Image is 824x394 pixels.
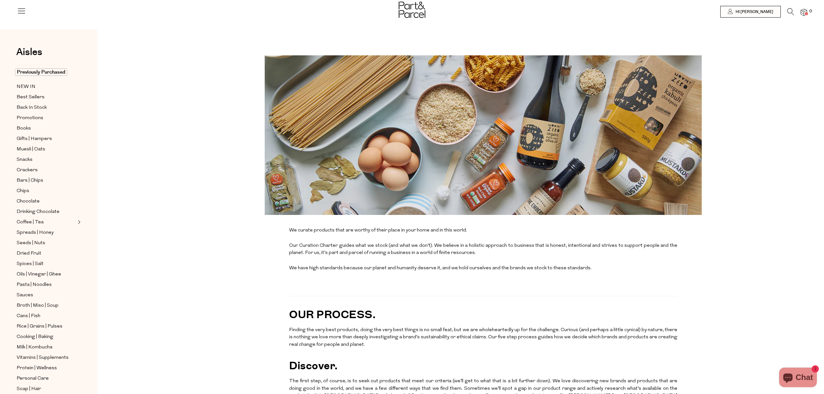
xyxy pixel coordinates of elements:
a: Sauces [17,291,76,299]
span: Protein | Wellness [17,364,57,372]
a: Snacks [17,156,76,164]
a: Pasta | Noodles [17,281,76,289]
h2: Discover. [289,354,677,375]
a: NEW IN [17,83,76,91]
a: Personal Care [17,374,76,383]
span: Bars | Chips [17,177,43,185]
img: Part&Parcel [399,2,425,18]
span: Soap | Hair [17,385,41,393]
a: Coffee | Tea [17,218,76,226]
span: Dried Fruit [17,250,41,258]
a: Chocolate [17,197,76,205]
a: Vitamins | Supplements [17,354,76,362]
span: Gifts | Hampers [17,135,52,143]
span: Back In Stock [17,104,47,112]
span: Vitamins | Supplements [17,354,69,362]
span: Seeds | Nuts [17,239,45,247]
span: Personal Care [17,375,49,383]
inbox-online-store-chat: Shopify online store chat [777,368,819,389]
a: 0 [801,9,807,16]
span: Spreads | Honey [17,229,54,237]
a: Aisles [16,47,42,63]
span: Drinking Chocolate [17,208,60,216]
span: Chips [17,187,29,195]
span: Snacks [17,156,33,164]
span: Oils | Vinegar | Ghee [17,271,61,278]
a: Cooking | Baking [17,333,76,341]
a: Bars | Chips [17,176,76,185]
span: Muesli | Oats [17,146,45,153]
a: Seeds | Nuts [17,239,76,247]
span: 0 [808,8,814,14]
a: Broth | Miso | Soup [17,302,76,310]
a: Spreads | Honey [17,229,76,237]
span: Cans | Fish [17,312,40,320]
p: We curate products that are worthy of their place in your home and in this world. [289,225,677,237]
a: Muesli | Oats [17,145,76,153]
a: Chips [17,187,76,195]
a: Drinking Chocolate [17,208,76,216]
a: Previously Purchased [17,68,76,76]
span: Coffee | Tea [17,218,44,226]
span: Sauces [17,291,33,299]
span: Chocolate [17,198,40,205]
a: Promotions [17,114,76,122]
span: Cooking | Baking [17,333,53,341]
span: Milk | Kombucha [17,344,52,351]
h2: OUR PROCESS. [289,303,677,324]
a: Dried Fruit [17,249,76,258]
p: Finding the very best products, doing the very best things is no small feat, but we are wholehear... [289,324,677,351]
span: Books [17,125,31,133]
span: Aisles [16,45,42,59]
a: Protein | Wellness [17,364,76,372]
a: Oils | Vinegar | Ghee [17,270,76,278]
span: Hi [PERSON_NAME] [734,9,773,15]
span: Broth | Miso | Soup [17,302,59,310]
span: Pasta | Noodles [17,281,52,289]
span: Previously Purchased [15,68,67,76]
span: Spices | Salt [17,260,44,268]
span: Best Sellers [17,93,45,101]
span: NEW IN [17,83,35,91]
p: We have high standards because our planet and humanity deserve it, and we hold ourselves and the ... [289,262,677,274]
span: Rice | Grains | Pulses [17,323,62,331]
a: Rice | Grains | Pulses [17,322,76,331]
span: Crackers [17,166,38,174]
a: Crackers [17,166,76,174]
a: Spices | Salt [17,260,76,268]
a: Best Sellers [17,93,76,101]
a: Back In Stock [17,104,76,112]
a: Hi [PERSON_NAME] [720,6,781,18]
button: Expand/Collapse Coffee | Tea [76,218,81,226]
span: Promotions [17,114,43,122]
a: Milk | Kombucha [17,343,76,351]
a: Books [17,124,76,133]
a: Soap | Hair [17,385,76,393]
p: Our Curation Charter guides what we stock (and what we don’t). We believe in a holistic approach ... [289,240,677,259]
a: Gifts | Hampers [17,135,76,143]
a: Cans | Fish [17,312,76,320]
